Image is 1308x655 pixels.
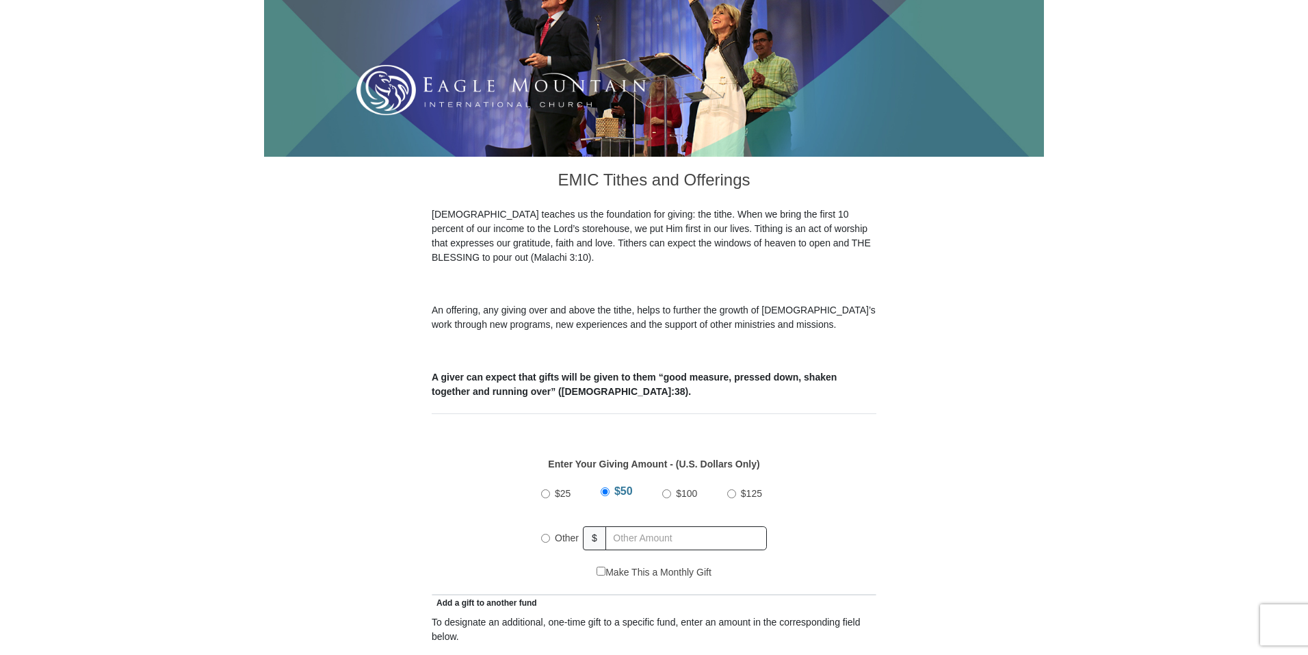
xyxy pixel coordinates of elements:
[597,567,605,576] input: Make This a Monthly Gift
[741,488,762,499] span: $125
[432,615,876,644] div: To designate an additional, one-time gift to a specific fund, enter an amount in the correspondin...
[605,526,767,550] input: Other Amount
[555,488,571,499] span: $25
[555,532,579,543] span: Other
[548,459,759,470] strong: Enter Your Giving Amount - (U.S. Dollars Only)
[583,526,606,550] span: $
[432,372,837,397] b: A giver can expect that gifts will be given to them “good measure, pressed down, shaken together ...
[614,485,633,497] span: $50
[432,303,876,332] p: An offering, any giving over and above the tithe, helps to further the growth of [DEMOGRAPHIC_DAT...
[597,565,711,580] label: Make This a Monthly Gift
[432,598,537,608] span: Add a gift to another fund
[676,488,697,499] span: $100
[432,157,876,207] h3: EMIC Tithes and Offerings
[432,207,876,265] p: [DEMOGRAPHIC_DATA] teaches us the foundation for giving: the tithe. When we bring the first 10 pe...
